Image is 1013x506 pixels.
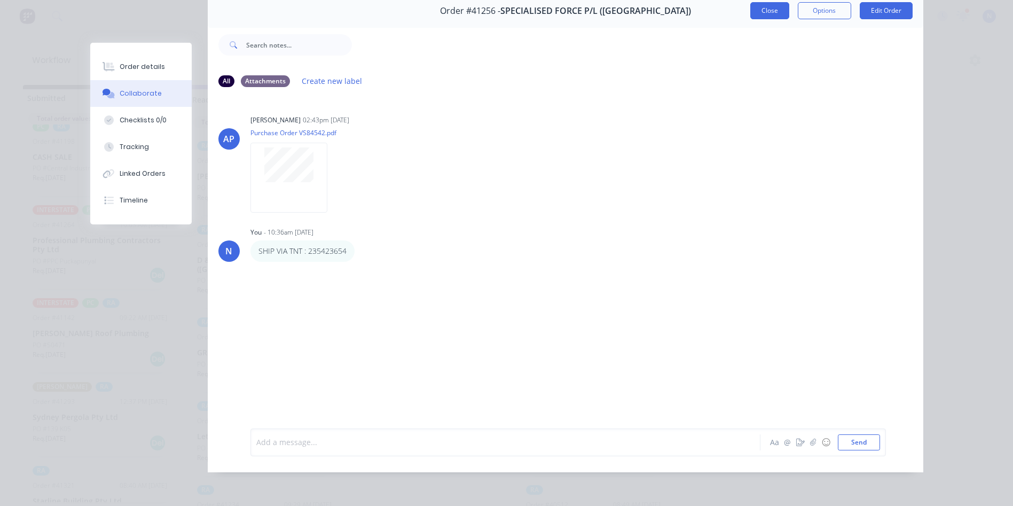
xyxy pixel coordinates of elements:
[218,75,234,87] div: All
[781,436,794,449] button: @
[264,228,313,237] div: - 10:36am [DATE]
[241,75,290,87] div: Attachments
[820,436,833,449] button: ☺
[303,115,349,125] div: 02:43pm [DATE]
[90,134,192,160] button: Tracking
[225,245,232,258] div: N
[440,6,500,16] span: Order #41256 -
[750,2,789,19] button: Close
[90,107,192,134] button: Checklists 0/0
[223,133,234,145] div: AP
[120,169,166,178] div: Linked Orders
[90,187,192,214] button: Timeline
[500,6,691,16] span: SPECIALISED FORCE P/L ([GEOGRAPHIC_DATA])
[258,246,347,256] p: SHIP VIA TNT : 235423654
[90,80,192,107] button: Collaborate
[860,2,913,19] button: Edit Order
[246,34,352,56] input: Search notes...
[90,53,192,80] button: Order details
[296,74,368,88] button: Create new label
[798,2,851,19] button: Options
[120,62,165,72] div: Order details
[768,436,781,449] button: Aa
[120,89,162,98] div: Collaborate
[120,196,148,205] div: Timeline
[120,115,167,125] div: Checklists 0/0
[250,228,262,237] div: You
[120,142,149,152] div: Tracking
[250,115,301,125] div: [PERSON_NAME]
[250,128,338,137] p: Purchase Order VS84542.pdf
[838,434,880,450] button: Send
[90,160,192,187] button: Linked Orders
